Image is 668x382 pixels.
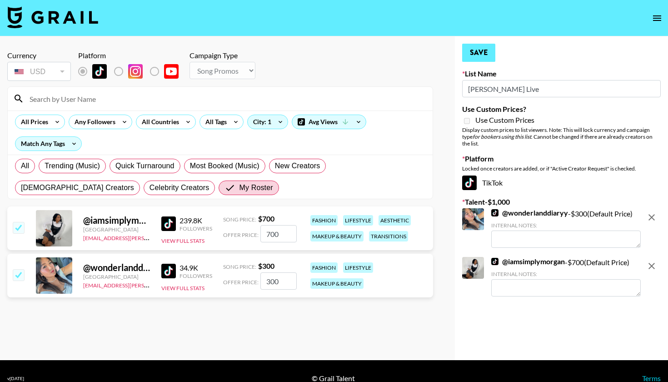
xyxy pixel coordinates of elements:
img: YouTube [164,64,179,79]
div: lifestyle [343,262,373,273]
span: Use Custom Prices [475,116,534,125]
div: fashion [310,262,338,273]
span: [DEMOGRAPHIC_DATA] Creators [21,182,134,193]
img: Instagram [128,64,143,79]
button: View Full Stats [161,237,204,244]
div: All Countries [136,115,181,129]
input: 700 [260,225,297,242]
div: fashion [310,215,338,226]
span: My Roster [239,182,273,193]
button: remove [643,257,661,275]
img: TikTok [462,176,477,190]
div: Locked once creators are added, or if "Active Creator Request" is checked. [462,165,661,172]
span: Trending (Music) [45,161,100,171]
div: Any Followers [69,115,117,129]
div: transitions [369,231,408,241]
div: Avg Views [292,115,366,129]
div: aesthetic [379,215,411,226]
span: All [21,161,29,171]
div: Display custom prices to list viewers. Note: This will lock currency and campaign type . Cannot b... [462,126,661,147]
a: [EMAIL_ADDRESS][PERSON_NAME][DOMAIN_NAME] [83,233,218,241]
strong: $ 700 [258,214,274,223]
button: remove [643,208,661,226]
em: for bookers using this list [473,133,531,140]
div: Internal Notes: [491,222,641,229]
div: Campaign Type [189,51,255,60]
div: Platform [78,51,186,60]
label: List Name [462,69,661,78]
img: Grail Talent [7,6,98,28]
label: Talent - $ 1,000 [462,197,661,206]
span: New Creators [275,161,320,171]
button: View Full Stats [161,285,204,292]
div: List locked to TikTok. [78,62,186,81]
div: v [DATE] [7,376,24,382]
button: Save [462,44,495,62]
div: City: 1 [248,115,288,129]
div: Remove selected talent to change your currency [7,60,71,83]
img: TikTok [161,216,176,231]
div: Match Any Tags [15,137,81,151]
div: 34.9K [179,263,212,272]
div: makeup & beauty [310,231,364,241]
input: Search by User Name [24,91,427,106]
label: Use Custom Prices? [462,105,661,114]
span: Song Price: [223,263,256,270]
div: All Tags [200,115,229,129]
div: - $ 300 (Default Price) [491,208,641,248]
div: Followers [179,225,212,232]
div: All Prices [15,115,50,129]
a: @iamsimplymorgan [491,257,565,266]
div: [GEOGRAPHIC_DATA] [83,226,150,233]
span: Offer Price: [223,231,259,238]
div: makeup & beauty [310,278,364,289]
div: Followers [179,272,212,279]
div: TikTok [462,176,661,190]
span: Most Booked (Music) [190,161,259,171]
span: Quick Turnaround [115,161,174,171]
span: Offer Price: [223,279,259,286]
img: TikTok [491,209,499,216]
div: USD [9,64,69,80]
div: @ wonderlanddiaryy [83,262,150,273]
div: [GEOGRAPHIC_DATA] [83,273,150,280]
input: 300 [260,272,297,290]
div: lifestyle [343,215,373,226]
img: TikTok [491,258,499,265]
button: open drawer [648,9,666,27]
img: TikTok [161,264,176,278]
a: [EMAIL_ADDRESS][PERSON_NAME][DOMAIN_NAME] [83,280,218,289]
div: Internal Notes: [491,271,641,277]
div: Currency [7,51,71,60]
a: @wonderlanddiaryy [491,208,568,217]
strong: $ 300 [258,261,274,270]
div: - $ 700 (Default Price) [491,257,641,297]
div: @ iamsimplymorgan [83,215,150,226]
img: TikTok [92,64,107,79]
span: Celebrity Creators [150,182,209,193]
div: 239.8K [179,216,212,225]
label: Platform [462,154,661,163]
span: Song Price: [223,216,256,223]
